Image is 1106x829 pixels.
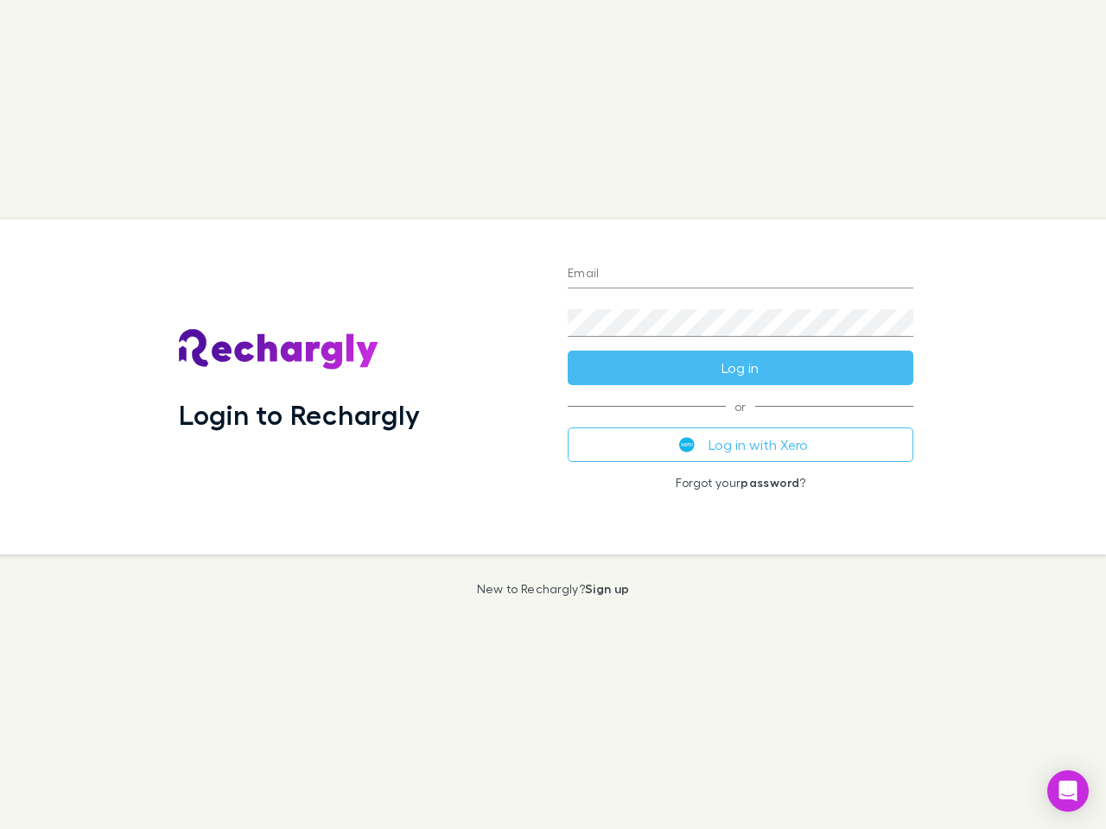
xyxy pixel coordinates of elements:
p: New to Rechargly? [477,582,630,596]
button: Log in [568,351,913,385]
a: password [741,475,799,490]
img: Xero's logo [679,437,695,452]
a: Sign up [585,581,629,596]
button: Log in with Xero [568,427,913,462]
span: or [568,406,913,407]
img: Rechargly's Logo [179,329,379,370]
h1: Login to Rechargly [179,398,420,431]
p: Forgot your ? [568,476,913,490]
div: Open Intercom Messenger [1047,770,1089,812]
